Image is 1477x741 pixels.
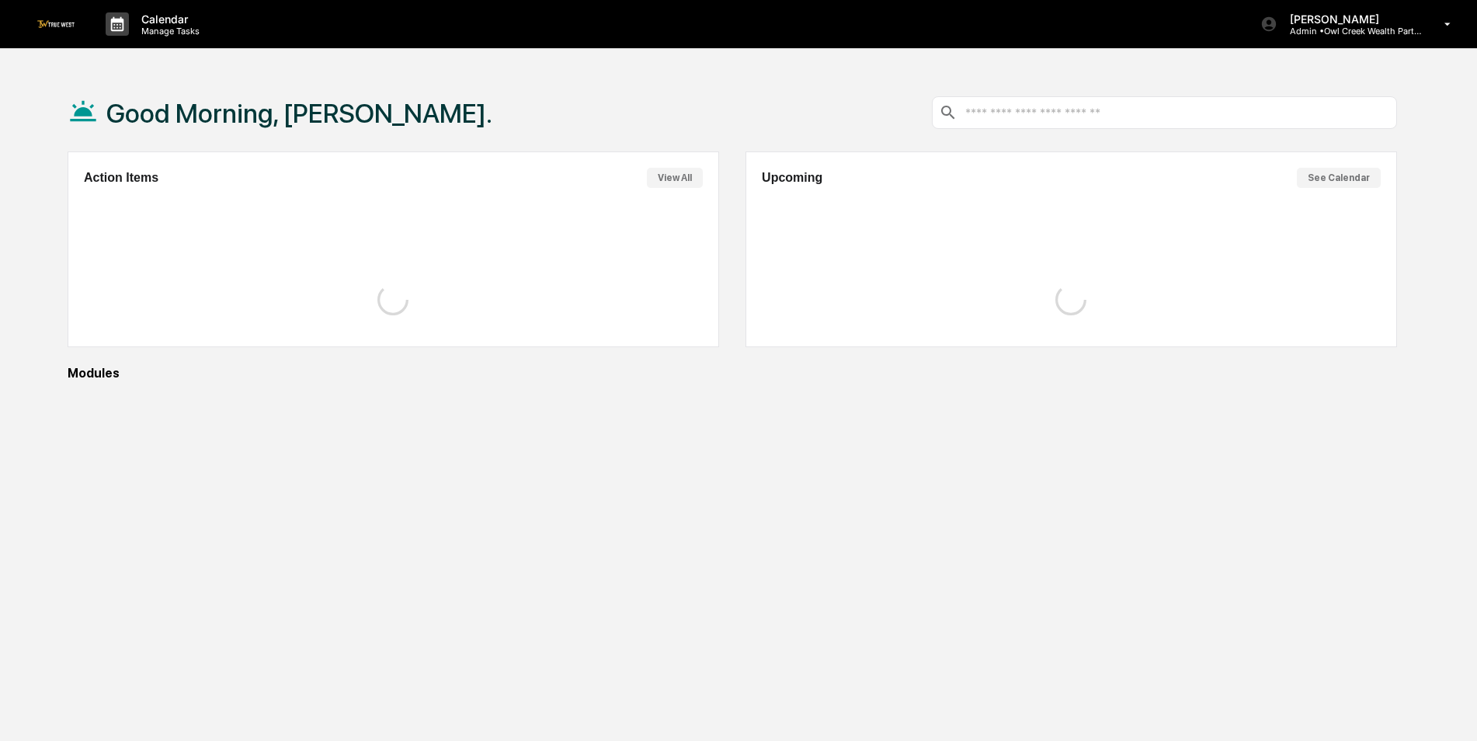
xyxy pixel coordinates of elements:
[37,20,75,27] img: logo
[647,168,703,188] button: View All
[129,12,207,26] p: Calendar
[84,171,158,185] h2: Action Items
[68,366,1397,381] div: Modules
[129,26,207,37] p: Manage Tasks
[1277,26,1422,37] p: Admin • Owl Creek Wealth Partners
[106,98,492,129] h1: Good Morning, [PERSON_NAME].
[762,171,822,185] h2: Upcoming
[1277,12,1422,26] p: [PERSON_NAME]
[1297,168,1381,188] button: See Calendar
